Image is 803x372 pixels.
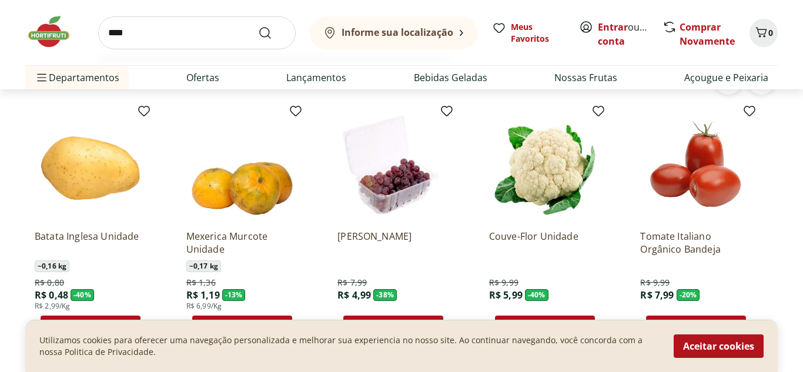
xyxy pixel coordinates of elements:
img: Tomate Italiano Orgânico Bandeja [640,109,752,220]
a: Entrar [598,21,628,33]
span: R$ 7,99 [640,289,674,301]
img: Uva Rosada Embalada [337,109,449,220]
span: ~ 0,16 kg [35,260,69,272]
img: Couve-Flor Unidade [489,109,601,220]
a: Comprar Novamente [680,21,735,48]
button: Adicionar [343,316,443,339]
span: 0 [768,27,773,38]
button: Carrinho [750,19,778,47]
button: Submit Search [258,26,286,40]
span: ou [598,20,650,48]
a: [PERSON_NAME] [337,230,449,256]
button: Adicionar [41,316,140,339]
span: ~ 0,17 kg [186,260,221,272]
span: Meus Favoritos [511,21,565,45]
a: Batata Inglesa Unidade [35,230,146,256]
a: Tomate Italiano Orgânico Bandeja [640,230,752,256]
b: Informe sua localização [342,26,453,39]
img: Mexerica Murcote Unidade [186,109,298,220]
span: - 20 % [677,289,700,301]
a: Bebidas Geladas [414,71,487,85]
span: R$ 2,99/Kg [35,301,71,311]
img: Batata Inglesa Unidade [35,109,146,220]
span: R$ 9,99 [489,277,518,289]
span: R$ 0,48 [35,289,68,301]
button: Adicionar [192,316,292,339]
span: R$ 9,99 [640,277,670,289]
img: Hortifruti [25,14,84,49]
span: R$ 6,99/Kg [186,301,222,311]
span: - 40 % [525,289,548,301]
a: Nossas Frutas [554,71,617,85]
span: - 13 % [222,289,246,301]
input: search [98,16,296,49]
a: Ofertas [186,71,219,85]
button: Menu [35,63,49,92]
button: Adicionar [495,316,595,339]
span: - 38 % [373,289,397,301]
button: Adicionar [646,316,746,339]
a: Lançamentos [286,71,346,85]
a: Couve-Flor Unidade [489,230,601,256]
p: Utilizamos cookies para oferecer uma navegação personalizada e melhorar sua experiencia no nosso ... [39,334,660,358]
span: - 40 % [71,289,94,301]
span: Departamentos [35,63,119,92]
span: R$ 0,80 [35,277,64,289]
a: Criar conta [598,21,663,48]
a: Meus Favoritos [492,21,565,45]
a: Açougue e Peixaria [684,71,768,85]
span: R$ 7,99 [337,277,367,289]
span: R$ 5,99 [489,289,523,301]
span: R$ 4,99 [337,289,371,301]
button: Aceitar cookies [674,334,764,358]
span: R$ 1,19 [186,289,220,301]
button: Informe sua localização [310,16,478,49]
a: Mexerica Murcote Unidade [186,230,298,256]
span: R$ 1,36 [186,277,216,289]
